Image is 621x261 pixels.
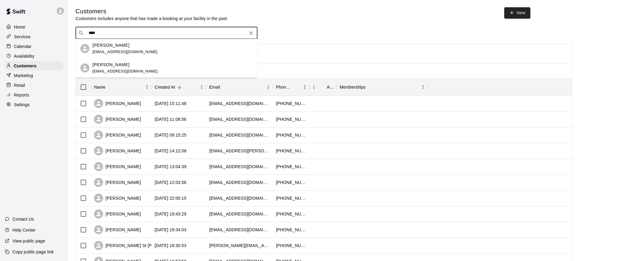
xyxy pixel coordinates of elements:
p: Customers [14,63,36,69]
div: Memberships [340,79,366,96]
p: Copy public page link [12,249,54,255]
p: [PERSON_NAME] [92,62,129,68]
div: 2025-09-04 18:30:53 [155,242,186,249]
a: Retail [5,81,63,90]
div: 2025-09-04 22:00:15 [155,195,186,201]
div: Age [309,79,337,96]
p: [PERSON_NAME] [92,42,129,49]
button: Menu [309,83,318,92]
button: Sort [292,83,300,91]
div: +15405338106 [276,148,306,154]
button: Sort [220,83,229,91]
div: alclark14@liberty.edu [209,116,270,122]
div: 2025-09-10 15:11:48 [155,100,186,107]
div: Phone Number [273,79,309,96]
div: Created At [152,79,206,96]
div: 2025-09-04 19:34:03 [155,227,186,233]
div: shawnhsmith2015@gmail.com [209,164,270,170]
p: Marketing [14,73,33,79]
button: Menu [300,83,309,92]
button: Menu [264,83,273,92]
div: [PERSON_NAME] [94,225,141,234]
div: usmc2001@outlook.com [209,195,270,201]
a: New [504,7,530,19]
button: Menu [143,83,152,92]
div: Phone Number [276,79,292,96]
div: Age [327,79,334,96]
div: ashley.i.raymond3@gmail.com [209,211,270,217]
p: Help Center [12,227,35,233]
p: Services [14,34,31,40]
div: 2025-09-04 19:43:29 [155,211,186,217]
a: Availability [5,52,63,61]
div: [PERSON_NAME] [94,115,141,124]
div: Name [94,79,106,96]
div: 2025-09-08 13:04:39 [155,164,186,170]
a: Customers [5,61,63,70]
a: Calendar [5,42,63,51]
div: Created At [155,79,175,96]
div: Name [91,79,152,96]
div: Grayson Long [80,63,89,73]
p: Contact Us [12,216,34,222]
h5: Customers [76,7,228,15]
div: +17038628846 [276,100,306,107]
div: swilds1409@gmail.com [209,132,270,138]
button: Clear [247,29,255,37]
div: bleddy024@yahoo.com [209,179,270,185]
div: [PERSON_NAME] [94,209,141,219]
div: Shannon Long [80,44,89,53]
div: kaitlin.rothstein@gmail.com [209,148,270,154]
a: Marketing [5,71,63,80]
div: Memberships [337,79,428,96]
a: Services [5,32,63,41]
div: Search customers by name or email [76,27,257,39]
div: [PERSON_NAME] St [PERSON_NAME] [94,241,183,250]
p: Customers includes anyone that has made a booking at your facility in the past. [76,15,228,22]
div: [PERSON_NAME] [94,130,141,140]
div: [PERSON_NAME] [94,162,141,171]
div: [PERSON_NAME] [94,146,141,155]
div: +19015682334 [276,164,306,170]
p: Retail [14,82,25,88]
p: Calendar [14,43,32,49]
a: Reports [5,90,63,100]
div: +14348223579 [276,132,306,138]
div: +19375722434 [276,116,306,122]
button: Sort [175,83,184,91]
div: [PERSON_NAME] [94,194,141,203]
a: Settings [5,100,63,109]
div: asbenesh@gmail.com [209,227,270,233]
div: [PERSON_NAME] [94,99,141,108]
p: Home [14,24,25,30]
div: +18282268845 [276,195,306,201]
p: Reports [14,92,29,98]
div: 2025-09-08 14:12:08 [155,148,186,154]
div: Email [209,79,220,96]
div: +18504969291 [276,211,306,217]
button: Menu [197,83,206,92]
a: Home [5,22,63,32]
div: [PERSON_NAME] [94,178,141,187]
button: Sort [366,83,374,91]
button: Menu [418,83,428,92]
div: 2025-09-09 11:08:56 [155,116,186,122]
div: Email [206,79,273,96]
span: [EMAIL_ADDRESS][DOMAIN_NAME] [92,50,158,54]
div: +16319024844 [276,242,306,249]
div: stjohn.nicholas@gmail.com [209,242,270,249]
p: View public page [12,238,45,244]
button: Sort [318,83,327,91]
p: Availability [14,53,35,59]
span: [EMAIL_ADDRESS][DOMAIN_NAME] [92,69,158,73]
div: 2025-09-09 09:15:25 [155,132,186,138]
